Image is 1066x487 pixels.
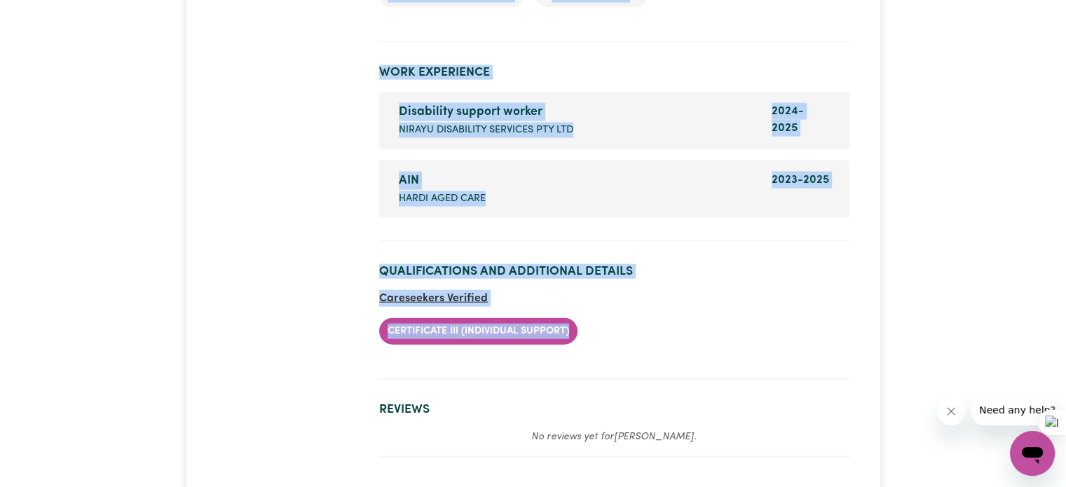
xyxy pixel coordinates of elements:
[772,106,804,134] span: 2024 - 2025
[937,397,965,425] iframe: Close message
[772,174,829,186] span: 2023 - 2025
[531,432,697,442] em: No reviews yet for [PERSON_NAME] .
[379,318,578,345] li: Certificate III (Individual Support)
[1010,431,1055,476] iframe: Button to launch messaging window
[399,191,486,207] span: Hardi aged care
[399,103,755,121] div: Disability support worker
[399,123,573,138] span: Nirayu Disability Services Pty Ltd
[8,10,85,21] span: Need any help?
[379,65,849,80] h2: Work Experience
[971,395,1055,425] iframe: Message from company
[379,264,849,279] h2: Qualifications and Additional Details
[399,172,755,190] div: AIN
[379,293,488,304] span: Careseekers Verified
[379,402,849,417] h2: Reviews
